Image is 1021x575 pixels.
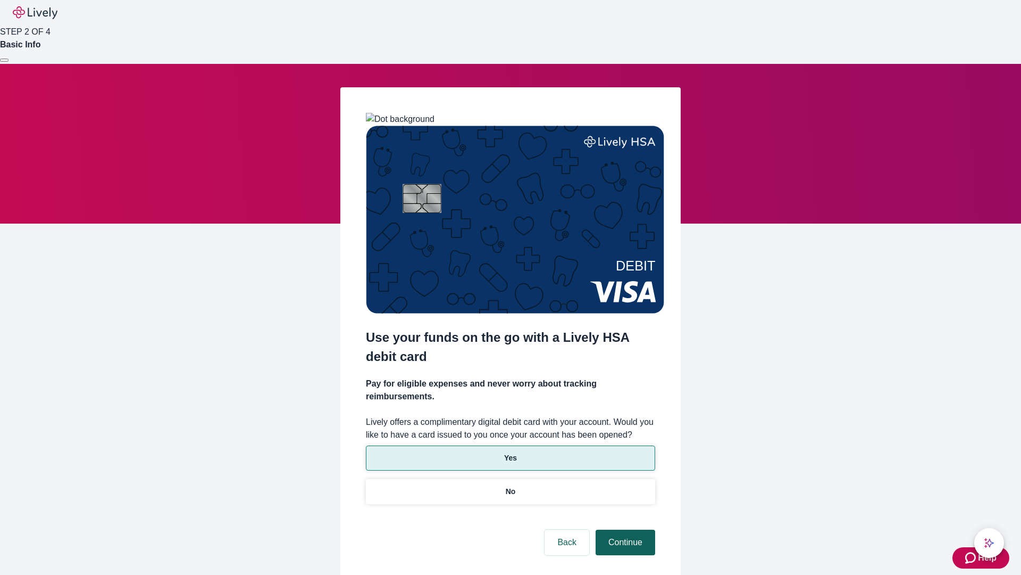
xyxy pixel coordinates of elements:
button: Back [545,530,589,555]
span: Help [978,552,997,564]
img: Debit card [366,126,664,314]
button: No [366,479,655,504]
svg: Zendesk support icon [965,552,978,564]
button: Continue [596,530,655,555]
label: Lively offers a complimentary digital debit card with your account. Would you like to have a card... [366,416,655,441]
h2: Use your funds on the go with a Lively HSA debit card [366,328,655,366]
svg: Lively AI Assistant [984,538,994,548]
h4: Pay for eligible expenses and never worry about tracking reimbursements. [366,377,655,403]
img: Lively [13,6,57,19]
p: Yes [504,453,517,464]
button: chat [974,528,1004,558]
button: Yes [366,446,655,471]
p: No [506,486,516,497]
button: Zendesk support iconHelp [952,547,1009,569]
img: Dot background [366,113,434,126]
